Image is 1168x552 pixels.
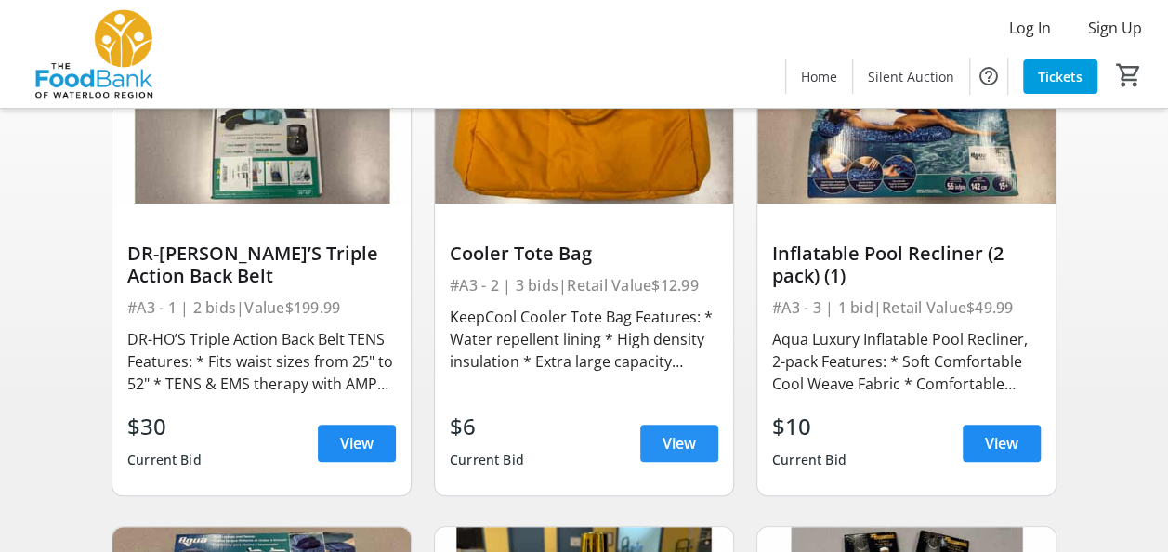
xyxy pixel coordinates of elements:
[1088,17,1142,39] span: Sign Up
[853,59,969,94] a: Silent Auction
[127,295,396,321] div: #A3 - 1 | 2 bids | Value $199.99
[318,425,396,462] a: View
[640,425,718,462] a: View
[801,67,837,86] span: Home
[450,306,718,373] div: KeepCool Cooler Tote Bag Features: * Water repellent lining * High density insulation * Extra lar...
[127,243,396,287] div: DR-[PERSON_NAME]’S Triple Action Back Belt
[112,35,411,204] img: DR-HO’S Triple Action Back Belt
[1023,59,1097,94] a: Tickets
[127,443,202,477] div: Current Bid
[450,443,524,477] div: Current Bid
[772,443,846,477] div: Current Bid
[970,58,1007,95] button: Help
[985,432,1018,454] span: View
[450,410,524,443] div: $6
[127,410,202,443] div: $30
[340,432,374,454] span: View
[868,67,954,86] span: Silent Auction
[772,410,846,443] div: $10
[11,7,177,100] img: The Food Bank of Waterloo Region's Logo
[1038,67,1083,86] span: Tickets
[127,328,396,395] div: DR-HO’S Triple Action Back Belt TENS Features: * Fits waist sizes from 25" to 52" * TENS & EMS th...
[786,59,852,94] a: Home
[1112,59,1146,92] button: Cart
[994,13,1066,43] button: Log In
[772,243,1041,287] div: Inflatable Pool Recliner (2 pack) (1)
[772,328,1041,395] div: Aqua Luxury Inflatable Pool Recliner, 2-pack Features: * Soft Comfortable Cool Weave Fabric * Com...
[963,425,1041,462] a: View
[450,243,718,265] div: Cooler Tote Bag
[663,432,696,454] span: View
[435,35,733,204] img: Cooler Tote Bag
[1073,13,1157,43] button: Sign Up
[772,295,1041,321] div: #A3 - 3 | 1 bid | Retail Value $49.99
[1009,17,1051,39] span: Log In
[450,272,718,298] div: #A3 - 2 | 3 bids | Retail Value $12.99
[757,35,1056,204] img: Inflatable Pool Recliner (2 pack) (1)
